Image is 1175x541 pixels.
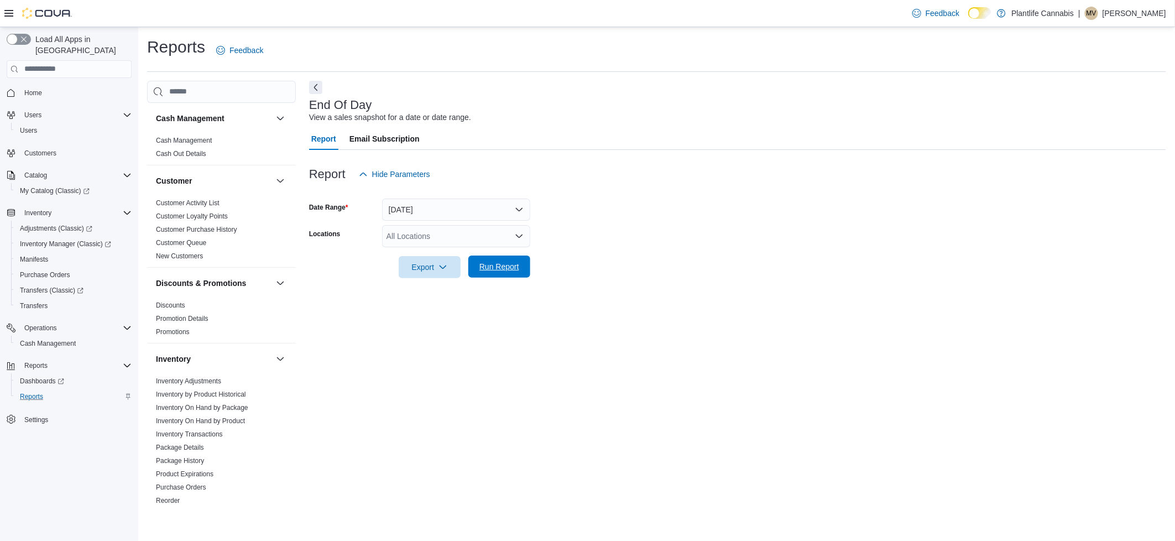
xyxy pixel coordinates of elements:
[7,80,132,456] nav: Complex example
[20,186,90,195] span: My Catalog (Classic)
[156,328,190,336] a: Promotions
[24,361,48,370] span: Reports
[156,149,206,158] span: Cash Out Details
[147,196,296,267] div: Customer
[156,113,224,124] h3: Cash Management
[15,124,41,137] a: Users
[156,457,204,465] a: Package History
[2,85,136,101] button: Home
[20,412,132,426] span: Settings
[2,358,136,373] button: Reports
[156,430,223,438] a: Inventory Transactions
[309,112,471,123] div: View a sales snapshot for a date or date range.
[156,353,271,365] button: Inventory
[156,404,248,412] a: Inventory On Hand by Package
[20,321,132,335] span: Operations
[15,253,53,266] a: Manifests
[2,205,136,221] button: Inventory
[24,171,47,180] span: Catalog
[15,374,69,388] a: Dashboards
[147,299,296,343] div: Discounts & Promotions
[311,128,336,150] span: Report
[20,301,48,310] span: Transfers
[20,377,64,386] span: Dashboards
[156,301,185,310] span: Discounts
[156,470,213,478] a: Product Expirations
[274,112,287,125] button: Cash Management
[20,321,61,335] button: Operations
[156,278,271,289] button: Discounts & Promotions
[515,232,524,241] button: Open list of options
[20,108,132,122] span: Users
[156,391,246,398] a: Inventory by Product Historical
[20,413,53,426] a: Settings
[156,353,191,365] h3: Inventory
[1085,7,1098,20] div: Michael Vincent
[156,175,192,186] h3: Customer
[156,239,206,247] a: Customer Queue
[349,128,420,150] span: Email Subscription
[15,222,132,235] span: Adjustments (Classic)
[309,81,322,94] button: Next
[15,253,132,266] span: Manifests
[11,336,136,351] button: Cash Management
[20,147,61,160] a: Customers
[15,337,80,350] a: Cash Management
[156,417,245,425] a: Inventory On Hand by Product
[156,497,180,504] a: Reorder
[15,390,48,403] a: Reports
[15,284,132,297] span: Transfers (Classic)
[11,236,136,252] a: Inventory Manager (Classic)
[20,240,111,248] span: Inventory Manager (Classic)
[22,8,72,19] img: Cova
[156,278,246,289] h3: Discounts & Promotions
[156,199,220,207] a: Customer Activity List
[156,225,237,234] span: Customer Purchase History
[156,403,248,412] span: Inventory On Hand by Package
[15,184,132,197] span: My Catalog (Classic)
[156,327,190,336] span: Promotions
[20,255,48,264] span: Manifests
[2,168,136,183] button: Catalog
[24,89,42,97] span: Home
[156,226,237,233] a: Customer Purchase History
[156,444,204,451] a: Package Details
[20,169,132,182] span: Catalog
[15,299,132,313] span: Transfers
[405,256,454,278] span: Export
[11,389,136,404] button: Reports
[20,169,51,182] button: Catalog
[15,222,97,235] a: Adjustments (Classic)
[156,238,206,247] span: Customer Queue
[968,7,991,19] input: Dark Mode
[229,45,263,56] span: Feedback
[156,417,245,425] span: Inventory On Hand by Product
[20,392,43,401] span: Reports
[2,411,136,427] button: Settings
[20,339,76,348] span: Cash Management
[382,199,530,221] button: [DATE]
[24,324,57,332] span: Operations
[15,237,116,251] a: Inventory Manager (Classic)
[20,359,132,372] span: Reports
[156,377,221,386] span: Inventory Adjustments
[24,111,41,119] span: Users
[2,107,136,123] button: Users
[11,267,136,283] button: Purchase Orders
[2,145,136,161] button: Customers
[274,174,287,188] button: Customer
[156,175,271,186] button: Customer
[156,314,208,323] span: Promotion Details
[20,146,132,160] span: Customers
[156,390,246,399] span: Inventory by Product Historical
[15,390,132,403] span: Reports
[11,283,136,298] a: Transfers (Classic)
[156,136,212,145] span: Cash Management
[15,299,52,313] a: Transfers
[274,277,287,290] button: Discounts & Promotions
[156,199,220,207] span: Customer Activity List
[1103,7,1166,20] p: [PERSON_NAME]
[156,483,206,491] a: Purchase Orders
[20,108,46,122] button: Users
[15,237,132,251] span: Inventory Manager (Classic)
